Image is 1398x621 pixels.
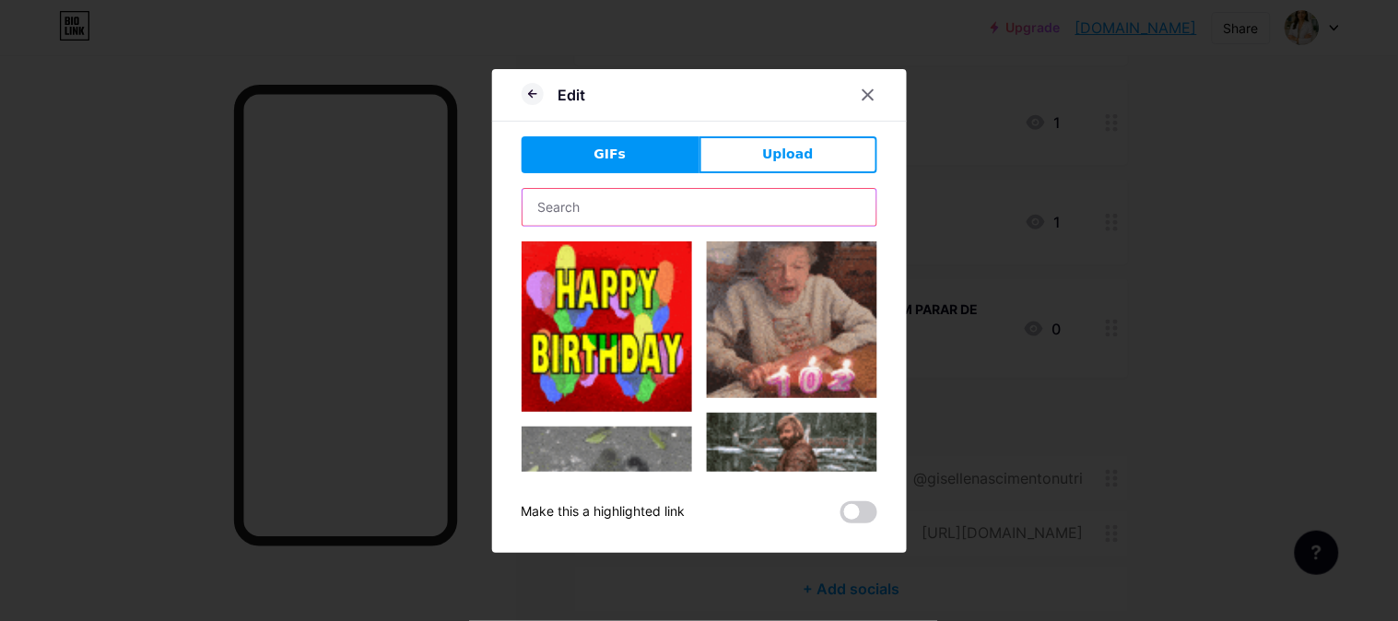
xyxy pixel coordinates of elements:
div: Edit [558,84,586,106]
img: Gihpy [707,413,877,491]
div: Make this a highlighted link [522,501,686,523]
input: Search [523,189,876,226]
button: Upload [699,136,877,173]
button: GIFs [522,136,699,173]
span: GIFs [594,145,627,164]
span: Upload [762,145,813,164]
img: Gihpy [522,241,692,412]
img: Gihpy [522,427,692,539]
img: Gihpy [707,241,877,398]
